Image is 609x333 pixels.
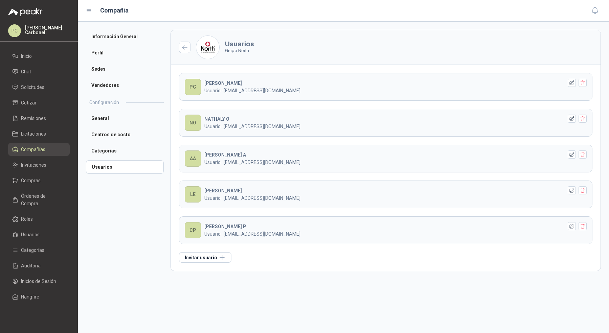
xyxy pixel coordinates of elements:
a: Licitaciones [8,127,70,140]
span: Auditoria [21,262,41,269]
a: Órdenes de Compra [8,190,70,210]
div: LE [185,186,201,203]
a: Información General [86,30,164,43]
span: Categorías [21,246,44,254]
span: Inicios de Sesión [21,278,56,285]
span: Cotizar [21,99,37,106]
a: Perfil [86,46,164,60]
p: Usuario · [EMAIL_ADDRESS][DOMAIN_NAME] [204,87,563,94]
a: Usuarios [86,160,164,174]
p: Usuario · [EMAIL_ADDRESS][DOMAIN_NAME] [204,123,563,130]
a: Compras [8,174,70,187]
p: Usuario · [EMAIL_ADDRESS][DOMAIN_NAME] [204,194,563,202]
p: Usuario · [EMAIL_ADDRESS][DOMAIN_NAME] [204,159,563,166]
h3: Usuarios [225,41,254,47]
p: Usuario · [EMAIL_ADDRESS][DOMAIN_NAME] [204,230,563,238]
b: [PERSON_NAME] A [204,152,246,158]
b: [PERSON_NAME] [204,80,242,86]
span: Usuarios [21,231,40,238]
a: Chat [8,65,70,78]
a: General [86,112,164,125]
div: NO [185,115,201,131]
a: Compañías [8,143,70,156]
button: Invitar usuario [179,252,231,263]
a: Inicio [8,50,70,63]
a: Cotizar [8,96,70,109]
div: PC [8,24,21,37]
span: Órdenes de Compra [21,192,63,207]
b: [PERSON_NAME] [204,188,242,193]
a: Auditoria [8,259,70,272]
span: Solicitudes [21,84,44,91]
a: Remisiones [8,112,70,125]
h2: Configuración [89,99,119,106]
span: Invitaciones [21,161,46,169]
h1: Compañia [100,6,129,15]
span: Inicio [21,52,32,60]
span: Licitaciones [21,130,46,138]
p: Grupo North [225,47,254,54]
a: Roles [8,213,70,225]
div: PC [185,79,201,95]
img: Company Logo [196,36,219,59]
a: Hangfire [8,290,70,303]
b: [PERSON_NAME] P [204,224,246,229]
span: Chat [21,68,31,75]
a: Invitaciones [8,159,70,171]
span: Roles [21,215,33,223]
img: Logo peakr [8,8,43,16]
div: CP [185,222,201,238]
b: NATHALY O [204,116,229,122]
a: Categorías [8,244,70,257]
a: Sedes [86,62,164,76]
span: Remisiones [21,115,46,122]
a: Inicios de Sesión [8,275,70,288]
span: Compras [21,177,41,184]
a: Usuarios [8,228,70,241]
span: Hangfire [21,293,39,301]
a: Categorías [86,144,164,158]
div: AA [185,150,201,167]
a: Centros de costo [86,128,164,141]
p: [PERSON_NAME] Carbonell [25,25,70,35]
span: Compañías [21,146,45,153]
a: Solicitudes [8,81,70,94]
a: Vendedores [86,78,164,92]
